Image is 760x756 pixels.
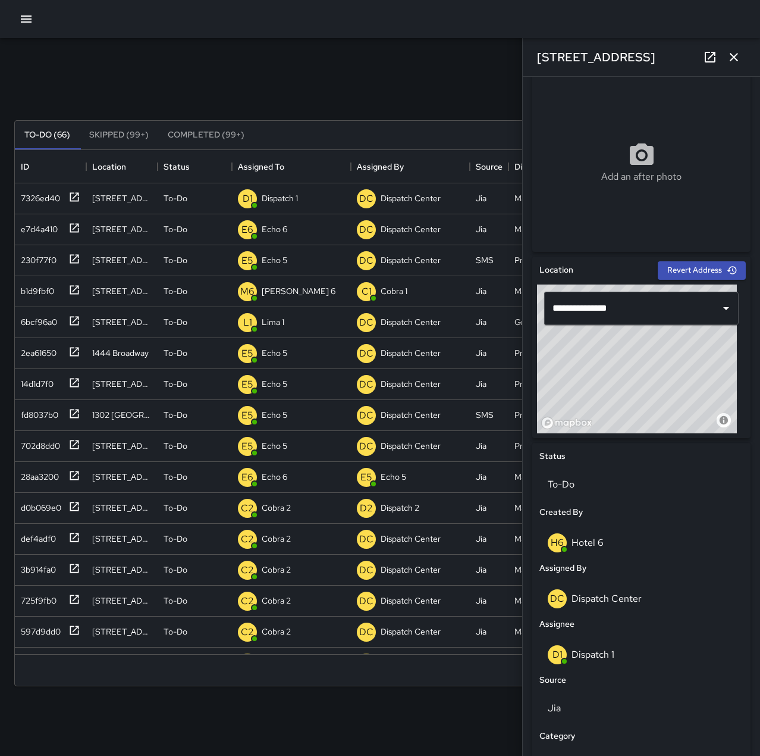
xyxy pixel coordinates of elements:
p: E5 [241,439,253,454]
div: Location [92,150,126,183]
p: DC [359,223,373,237]
div: 230f77f0 [16,249,56,266]
p: Dispatch Center [381,192,441,204]
div: Pressure Washing [514,409,577,421]
p: E5 [241,346,253,361]
p: Dispatch Center [381,254,441,266]
p: Cobra 2 [262,626,291,638]
p: Echo 5 [262,409,287,421]
p: To-Do [164,378,187,390]
p: Dispatch Center [381,564,441,576]
p: To-Do [164,254,187,266]
div: 230 Bay Place [92,626,152,638]
div: 6bcf96a0 [16,311,57,328]
div: 436 14th Street [92,316,152,328]
div: Jia [476,471,486,483]
p: DC [359,439,373,454]
p: C2 [241,532,254,546]
div: fd8037b0 [16,404,58,421]
div: 80 Grand Avenue [92,440,152,452]
p: [PERSON_NAME] 6 [262,285,335,297]
div: Pressure Washing [514,254,577,266]
div: Jia [476,626,486,638]
div: Maintenance [514,533,563,545]
p: Echo 5 [262,254,287,266]
div: Source [470,150,508,183]
div: Status [164,150,190,183]
p: DC [359,532,373,546]
div: Maintenance [514,471,563,483]
div: 725f9fb0 [16,590,56,607]
div: 2ea61650 [16,342,56,359]
p: Cobra 2 [262,564,291,576]
div: Pressure Washing [514,440,577,452]
p: To-Do [164,347,187,359]
p: C2 [241,594,254,608]
p: To-Do [164,626,187,638]
p: To-Do [164,440,187,452]
p: DC [359,315,373,330]
div: 1302 Broadway [92,409,152,421]
div: 7326ed40 [16,188,60,204]
div: Jia [476,285,486,297]
p: Lima 1 [262,316,284,328]
div: 1728 San Pablo Avenue [92,471,152,483]
div: 9 Grand Avenue [92,223,152,235]
div: 28aa3200 [16,466,59,483]
p: C2 [241,501,254,516]
p: Cobra 2 [262,533,291,545]
p: Dispatch Center [381,440,441,452]
p: Cobra 2 [262,595,291,607]
p: Echo 5 [262,440,287,452]
div: Assigned By [351,150,470,183]
p: Echo 5 [381,471,406,483]
p: D2 [360,501,373,516]
p: DC [359,563,373,577]
p: L1 [243,315,252,330]
div: Pressure Washing [514,378,577,390]
div: 2c1fdce0 [16,652,54,668]
p: DC [359,377,373,392]
p: To-Do [164,285,187,297]
div: Jia [476,192,486,204]
p: Dispatch Center [381,223,441,235]
button: Skipped (99+) [80,121,158,149]
p: E5 [241,377,253,392]
div: ID [15,150,86,183]
div: Jia [476,564,486,576]
p: E5 [241,408,253,423]
p: To-Do [164,471,187,483]
p: Echo 6 [262,223,287,235]
button: To-Do (66) [15,121,80,149]
div: Maintenance [514,285,563,297]
div: Jia [476,440,486,452]
p: DC [359,254,373,268]
p: DC [359,192,373,206]
div: 14d1d7f0 [16,373,54,390]
p: E5 [241,254,253,268]
p: DC [359,408,373,423]
div: 1450 Broadway [92,378,152,390]
div: Assigned To [238,150,284,183]
div: Maintenance [514,192,563,204]
p: To-Do [164,533,187,545]
p: E5 [360,470,372,485]
p: Echo 5 [262,378,287,390]
p: D1 [243,192,253,206]
div: SMS [476,254,494,266]
div: Groundskeeping [514,316,576,328]
p: Dispatch Center [381,316,441,328]
p: Dispatch 1 [262,192,298,204]
div: Maintenance [514,595,563,607]
div: Maintenance [514,564,563,576]
p: To-Do [164,223,187,235]
div: Source [476,150,503,183]
p: Dispatch Center [381,409,441,421]
div: Maintenance [514,223,563,235]
p: Dispatch Center [381,533,441,545]
div: Jia [476,316,486,328]
div: e7d4a410 [16,218,58,235]
div: Jia [476,533,486,545]
div: ID [21,150,29,183]
div: 350 17th Street [92,254,152,266]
